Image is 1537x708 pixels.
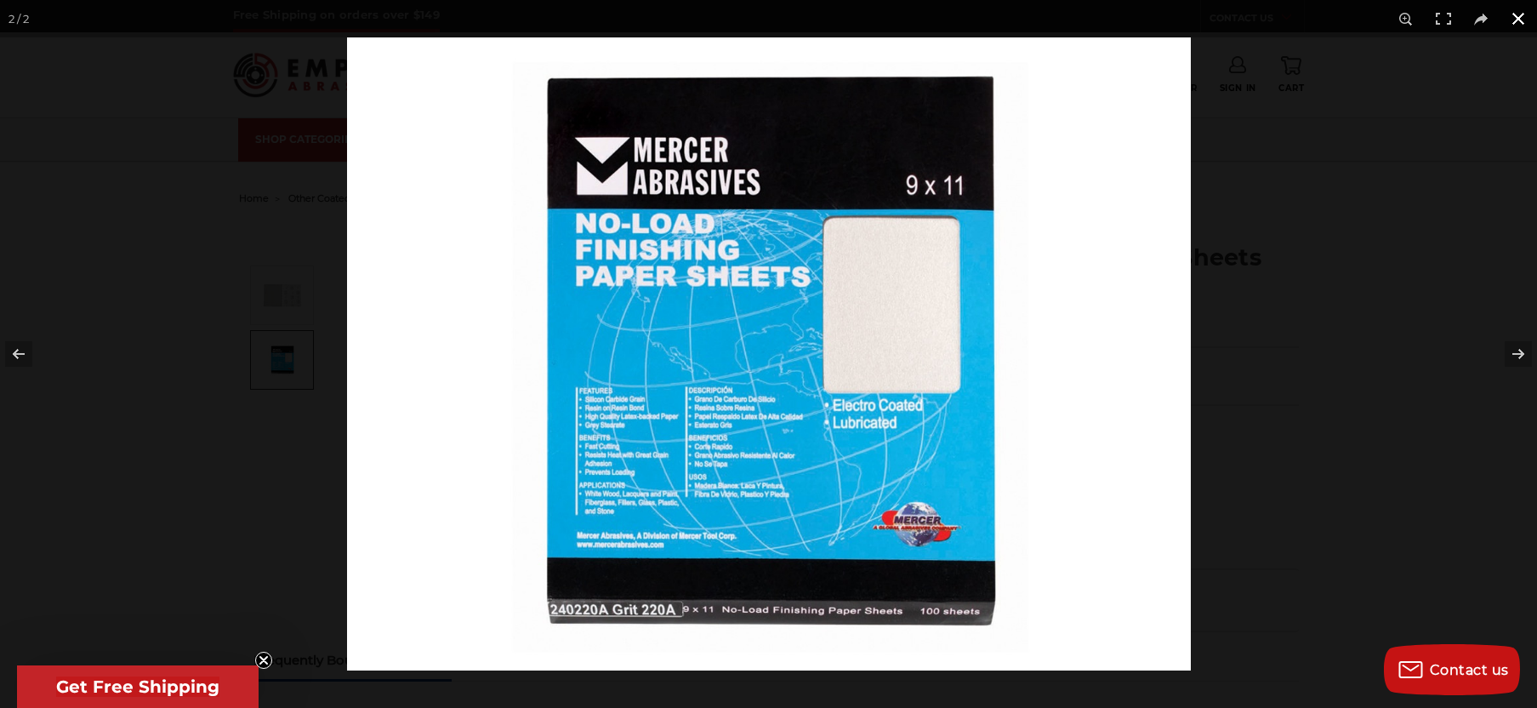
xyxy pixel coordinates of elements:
button: Contact us [1384,644,1520,695]
span: Get Free Shipping [56,677,219,697]
img: No_Load_Silicon_Carbide_Sandpaper_Pack__84058.1570197513.jpg [347,37,1191,671]
button: Close teaser [255,652,272,669]
div: Get Free ShippingClose teaser [17,665,259,708]
button: Next (arrow right) [1477,311,1537,397]
span: Contact us [1430,662,1509,678]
